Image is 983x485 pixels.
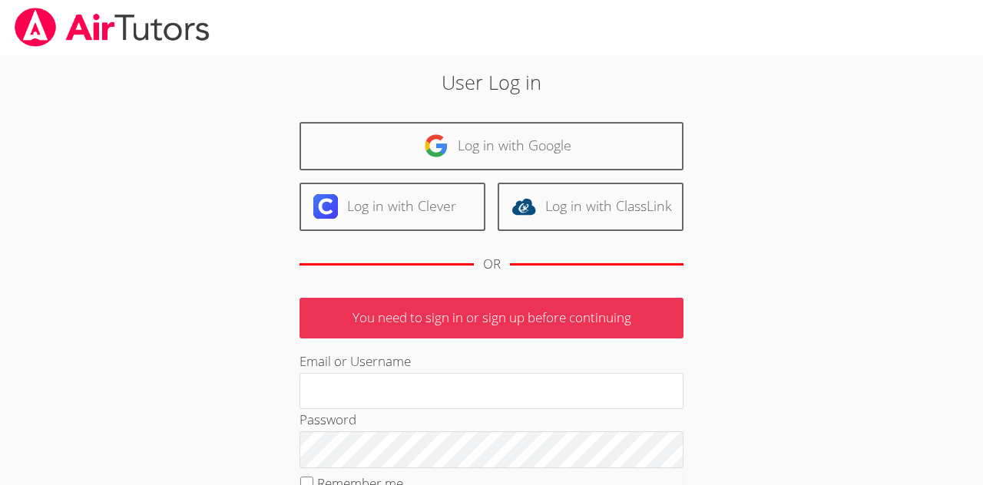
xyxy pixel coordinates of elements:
label: Email or Username [300,352,411,370]
h2: User Log in [226,68,756,97]
a: Log in with ClassLink [498,183,683,231]
div: OR [483,253,501,275]
img: clever-logo-6eab21bc6e7a338710f1a6ff85c0baf02591cd810cc4098c63d3a4b26e2feb20.svg [313,194,338,219]
img: airtutors_banner-c4298cdbf04f3fff15de1276eac7730deb9818008684d7c2e4769d2f7ddbe033.png [13,8,211,47]
label: Password [300,411,356,428]
a: Log in with Clever [300,183,485,231]
a: Log in with Google [300,122,683,170]
img: classlink-logo-d6bb404cc1216ec64c9a2012d9dc4662098be43eaf13dc465df04b49fa7ab582.svg [511,194,536,219]
img: google-logo-50288ca7cdecda66e5e0955fdab243c47b7ad437acaf1139b6f446037453330a.svg [424,134,448,158]
p: You need to sign in or sign up before continuing [300,298,683,338]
